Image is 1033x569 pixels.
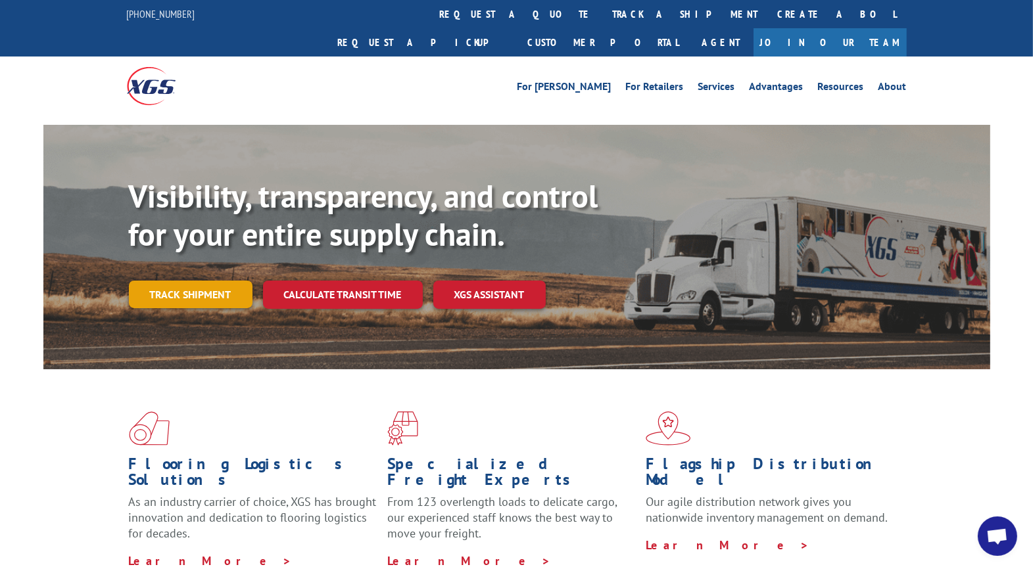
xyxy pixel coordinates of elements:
[754,28,907,57] a: Join Our Team
[127,7,195,20] a: [PHONE_NUMBER]
[129,175,598,254] b: Visibility, transparency, and control for your entire supply chain.
[646,537,809,553] a: Learn More >
[626,81,684,96] a: For Retailers
[129,456,377,494] h1: Flooring Logistics Solutions
[878,81,907,96] a: About
[387,553,551,568] a: Learn More >
[129,553,293,568] a: Learn More >
[646,411,691,445] img: xgs-icon-flagship-distribution-model-red
[263,281,423,309] a: Calculate transit time
[689,28,754,57] a: Agent
[387,494,636,553] p: From 123 overlength loads to delicate cargo, our experienced staff knows the best way to move you...
[646,456,894,494] h1: Flagship Distribution Model
[517,81,612,96] a: For [PERSON_NAME]
[818,81,864,96] a: Resources
[750,81,804,96] a: Advantages
[129,281,252,308] a: Track shipment
[387,411,418,445] img: xgs-icon-focused-on-flooring-red
[328,28,518,57] a: Request a pickup
[978,516,1017,556] a: Open chat
[129,494,377,541] span: As an industry carrier of choice, XGS has brought innovation and dedication to flooring logistics...
[387,456,636,494] h1: Specialized Freight Experts
[698,81,735,96] a: Services
[518,28,689,57] a: Customer Portal
[646,494,888,525] span: Our agile distribution network gives you nationwide inventory management on demand.
[433,281,546,309] a: XGS ASSISTANT
[129,411,170,445] img: xgs-icon-total-supply-chain-intelligence-red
